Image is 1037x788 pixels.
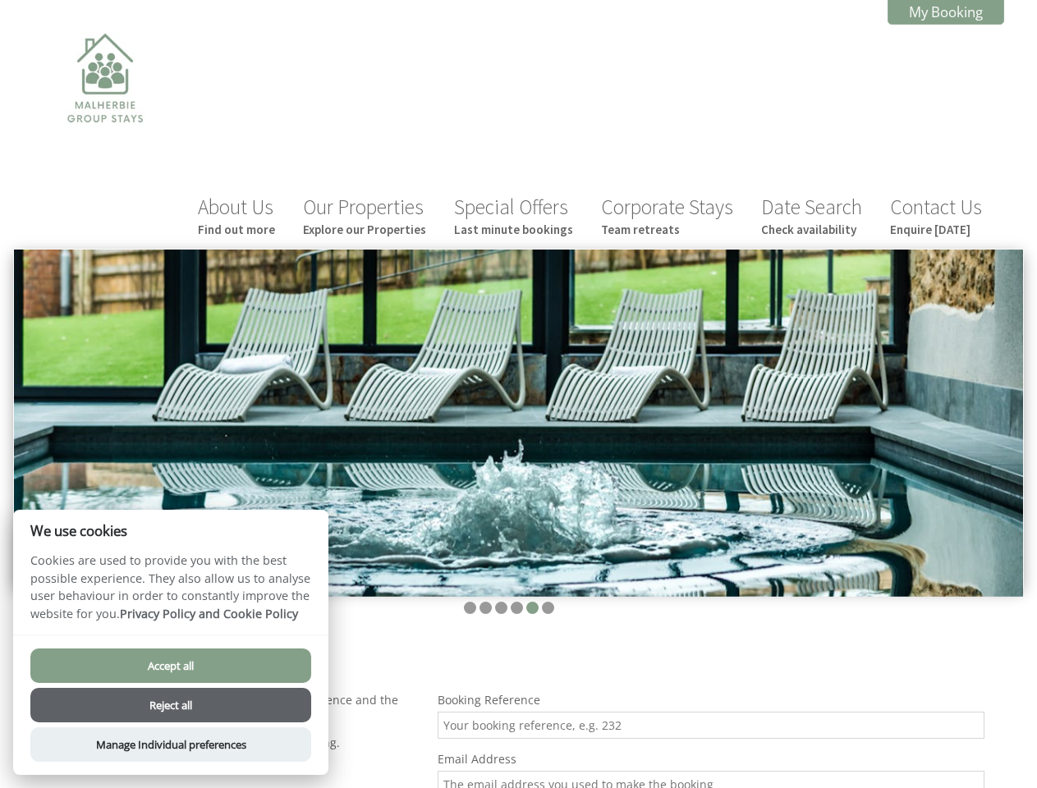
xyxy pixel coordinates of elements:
a: Corporate StaysTeam retreats [601,194,733,237]
a: Date SearchCheck availability [761,194,862,237]
img: Malherbie Group Stays [23,23,187,187]
label: Email Address [438,751,984,767]
a: Privacy Policy and Cookie Policy [120,606,298,621]
label: Booking Reference [438,692,984,708]
small: Find out more [198,222,275,237]
h1: View Booking [33,645,984,676]
input: Your booking reference, e.g. 232 [438,712,984,739]
a: Contact UsEnquire [DATE] [890,194,982,237]
h2: We use cookies [13,523,328,538]
small: Team retreats [601,222,733,237]
button: Accept all [30,648,311,683]
small: Check availability [761,222,862,237]
a: Our PropertiesExplore our Properties [303,194,426,237]
a: Special OffersLast minute bookings [454,194,573,237]
a: About UsFind out more [198,194,275,237]
p: Cookies are used to provide you with the best possible experience. They also allow us to analyse ... [13,552,328,635]
small: Explore our Properties [303,222,426,237]
button: Manage Individual preferences [30,727,311,762]
button: Reject all [30,688,311,722]
small: Enquire [DATE] [890,222,982,237]
small: Last minute bookings [454,222,573,237]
